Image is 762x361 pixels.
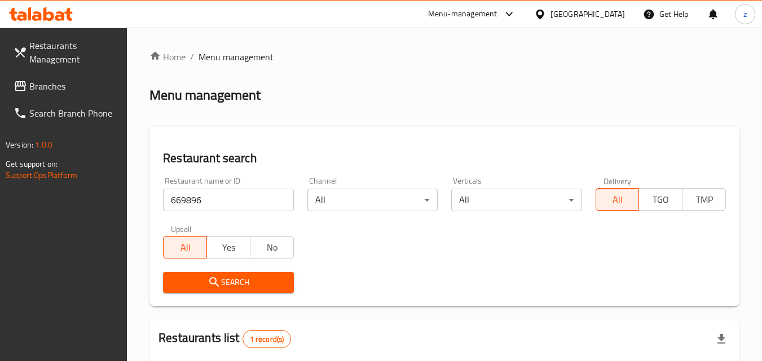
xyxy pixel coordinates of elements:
button: All [596,188,640,211]
span: Yes [212,239,246,256]
h2: Restaurants list [158,329,291,348]
h2: Restaurant search [163,150,726,167]
a: Branches [5,73,127,100]
div: [GEOGRAPHIC_DATA] [550,8,625,20]
li: / [190,50,194,64]
a: Support.OpsPlatform [6,168,77,182]
label: Upsell [171,225,192,233]
a: Restaurants Management [5,32,127,73]
div: Menu-management [428,7,497,21]
span: TMP [687,191,721,208]
span: Search Branch Phone [29,106,118,120]
span: Menu management [199,50,274,64]
span: Restaurants Management [29,39,118,66]
span: 1 record(s) [243,334,291,345]
div: All [451,189,582,211]
button: All [163,236,207,259]
a: Home [149,50,186,64]
span: Search [172,275,284,289]
button: TGO [638,188,682,211]
span: 1.0.0 [35,137,52,152]
div: Total records count [243,330,292,348]
nav: breadcrumb [149,50,739,64]
a: Search Branch Phone [5,100,127,127]
span: TGO [644,191,678,208]
button: Search [163,272,293,293]
span: z [743,8,747,20]
span: Version: [6,137,33,152]
span: Get support on: [6,157,58,171]
h2: Menu management [149,86,261,104]
button: Yes [206,236,250,259]
span: No [255,239,289,256]
button: TMP [682,188,726,211]
div: All [307,189,438,211]
label: Delivery [604,177,632,185]
button: No [250,236,294,259]
input: Search for restaurant name or ID.. [163,189,293,211]
span: All [601,191,635,208]
span: Branches [29,79,118,93]
span: All [168,239,202,256]
div: Export file [708,326,735,353]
